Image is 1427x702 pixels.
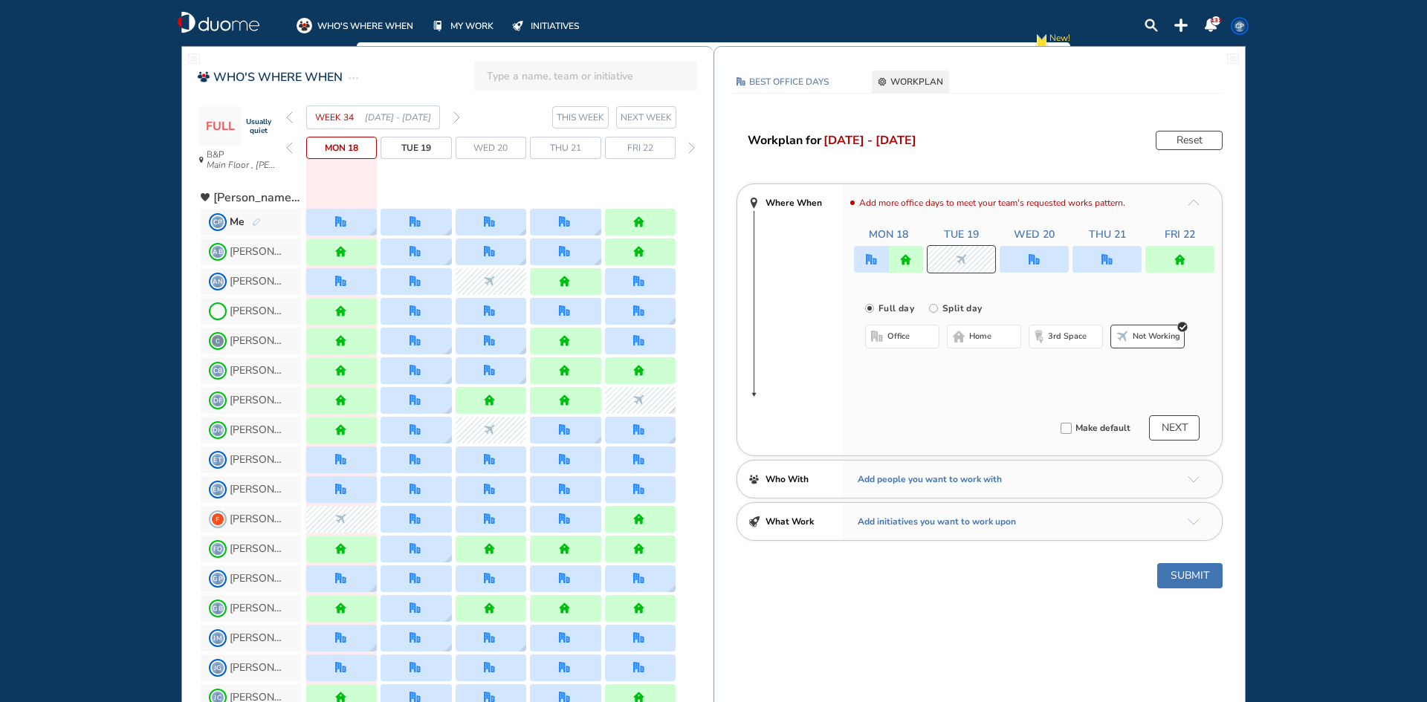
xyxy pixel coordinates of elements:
[484,394,495,406] div: home
[484,365,495,376] div: office
[633,365,644,376] img: home.de338a94.svg
[559,365,570,376] img: home.de338a94.svg
[286,142,293,154] img: thin-left-arrow-grey.f0cbfd8f.svg
[430,18,445,33] div: mywork-off
[178,11,259,33] img: duome-logo-whitelogo.b0ca3abf.svg
[444,228,452,235] div: location dialog
[633,424,644,435] img: office.a375675b.svg
[325,140,358,155] span: Mon 18
[444,436,452,443] div: location dialog
[410,216,421,227] img: office.a375675b.svg
[748,211,760,397] div: downward-line
[252,218,261,227] img: pen-edit.0ace1a30.svg
[410,276,421,287] div: office
[953,331,965,342] img: home-bdbdbd.b3d7b5a2.svg
[201,193,210,202] img: heart-black.4c634c71.svg
[559,454,570,465] img: office.a375675b.svg
[550,140,581,155] span: Thu 21
[484,365,495,376] img: office.a375675b.svg
[369,228,377,235] div: location dialog
[559,276,570,287] div: home
[688,142,695,154] img: thin-right-arrow-grey.874f3e01.svg
[484,216,495,227] div: office
[212,454,224,466] span: ET
[410,305,421,316] div: office
[484,216,495,227] img: office.a375675b.svg
[668,406,676,414] div: location dialog
[335,335,346,346] img: home.de338a94.svg
[444,406,452,414] img: grid-tooltip.ec663082.svg
[1029,254,1040,265] img: office.a375675b.svg
[444,228,452,235] img: grid-tooltip.ec663082.svg
[668,585,676,592] div: location dialog
[1116,331,1128,342] div: nonworking
[685,137,699,159] div: forward day
[444,436,452,443] img: grid-tooltip.ec663082.svg
[188,53,200,65] div: fullwidthpage
[519,347,526,354] img: grid-tooltip.ec663082.svg
[1034,30,1049,53] div: new-notification
[410,335,421,346] img: office.a375675b.svg
[1204,19,1217,32] div: notification-panel-on
[633,246,644,257] img: home.de338a94.svg
[201,193,210,202] div: heart-black
[230,305,285,317] span: [PERSON_NAME]
[473,140,508,155] span: Wed 20
[484,335,495,346] img: office.a375675b.svg
[1149,415,1200,441] button: schedule-next
[1145,19,1158,32] img: search-lens.23226280.svg
[748,474,760,485] div: people-404040
[410,424,421,435] img: office.a375675b.svg
[633,394,644,406] img: nonworking.b46b09a6.svg
[519,258,526,265] div: location dialog
[484,424,495,435] div: nonworking
[369,644,377,651] img: grid-tooltip.ec663082.svg
[633,276,644,287] div: office
[748,211,760,397] img: downward-line.f8bda349.svg
[519,644,526,651] div: location dialog
[1035,330,1043,344] img: thirdspace-bdbdbd.5709581c.svg
[1227,53,1239,65] img: fullwidthpage.7645317a.svg
[519,258,526,265] img: grid-tooltip.ec663082.svg
[633,335,644,346] div: office
[559,365,570,376] div: home
[633,216,644,227] div: home
[365,110,431,125] span: [DATE] - [DATE]
[369,228,377,235] img: grid-tooltip.ec663082.svg
[559,394,570,406] img: home.de338a94.svg
[317,19,413,33] span: WHO'S WHERE WHEN
[230,365,285,377] span: [PERSON_NAME]
[188,53,200,65] img: fullwidthpage.7645317a.svg
[1204,19,1217,32] img: notification-panel-on.a48c1939.svg
[872,71,949,93] button: settings-cog-404040WORKPLAN
[410,335,421,346] div: office
[1014,227,1055,242] span: Wed 20
[1101,254,1113,265] img: office.a375675b.svg
[748,131,821,149] span: Workplan for
[594,228,601,235] img: grid-tooltip.ec663082.svg
[633,335,644,346] img: office.a375675b.svg
[381,137,451,159] div: day Tue selected
[1188,519,1200,525] img: arrow-down-a5b4c4.8020f2c1.svg
[668,436,676,443] img: grid-tooltip.ec663082.svg
[369,644,377,651] div: location dialog
[1177,322,1188,332] div: round_checked
[484,276,495,287] img: nonworking.b46b09a6.svg
[559,424,570,435] div: office
[1165,227,1195,242] span: Fri 22
[484,454,495,465] img: office.a375675b.svg
[410,276,421,287] img: office.a375675b.svg
[484,305,495,316] div: office
[178,11,259,33] a: duome-logo-whitelogologo-notext
[956,254,967,265] div: nonworking
[1061,423,1072,434] img: checkbox_unchecked.91696f6c.svg
[230,335,285,347] span: [PERSON_NAME]
[559,216,570,227] div: office
[633,216,644,227] img: home.de338a94.svg
[444,347,452,354] div: location dialog
[484,424,495,435] img: nonworking.b46b09a6.svg
[552,106,609,129] button: this week
[335,424,346,435] div: home
[939,298,982,317] label: Split day
[594,436,601,443] div: location dialog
